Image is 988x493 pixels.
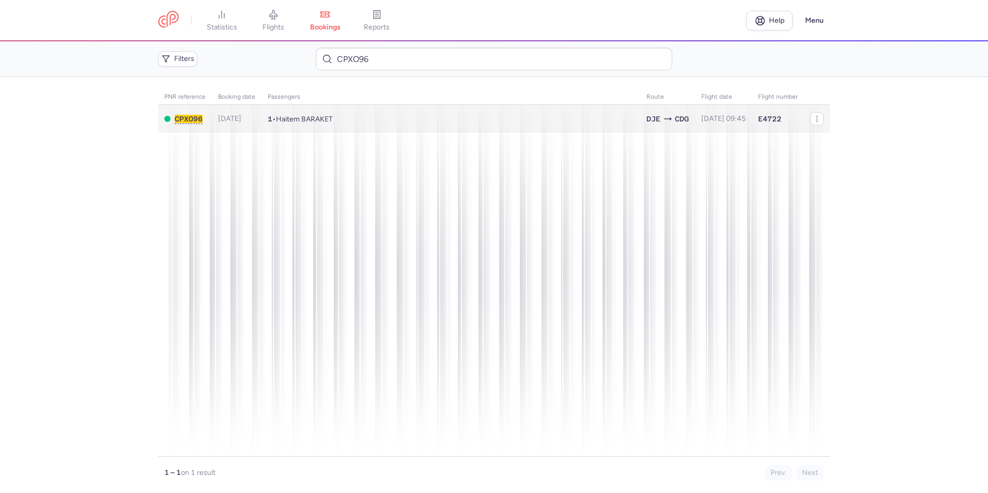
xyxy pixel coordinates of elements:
span: • [268,115,333,124]
th: PNR reference [158,89,212,105]
span: E4722 [758,114,781,124]
span: on 1 result [181,468,215,477]
span: Help [769,17,784,24]
button: Filters [158,51,197,67]
span: [DATE] [218,114,241,123]
span: DJE [646,113,660,125]
th: Passengers [261,89,640,105]
th: Flight number [752,89,804,105]
span: statistics [207,23,237,32]
th: Booking date [212,89,261,105]
span: 1 [268,115,272,123]
span: Filters [174,55,194,63]
a: flights [248,9,299,32]
button: Prev. [765,465,792,481]
a: Help [746,11,793,30]
span: bookings [310,23,341,32]
span: flights [263,23,284,32]
a: bookings [299,9,351,32]
span: reports [364,23,390,32]
span: Haitem BARAKET [276,115,333,124]
a: statistics [196,9,248,32]
button: Next [796,465,824,481]
button: Menu [799,11,830,30]
a: CitizenPlane red outlined logo [158,11,179,30]
strong: 1 – 1 [164,468,181,477]
th: Route [640,89,695,105]
input: Search bookings (PNR, name...) [316,48,672,70]
th: flight date [695,89,752,105]
a: reports [351,9,403,32]
span: [DATE] 09:45 [701,114,746,123]
span: Charles De Gaulle, Paris, France [675,113,689,125]
button: CPXO96 [175,115,203,124]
